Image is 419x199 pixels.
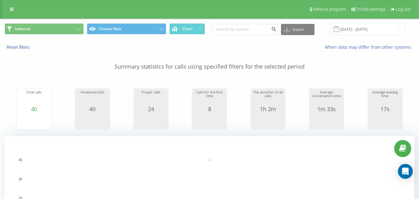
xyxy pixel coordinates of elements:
[370,90,401,106] div: Average waiting time
[212,24,278,35] input: Search by number
[77,90,108,106] div: Answered calls
[357,7,386,12] span: Profile settings
[396,7,411,12] span: Log Out
[18,90,49,106] div: Total calls
[398,164,413,179] div: Open Intercom Messenger
[136,112,167,131] svg: A chart.
[325,44,414,50] a: When data may differ from other systems
[19,178,22,181] text: 30
[136,106,167,112] div: 24
[136,90,167,106] div: Proper calls
[311,90,342,106] div: Average conversation time
[77,112,108,131] svg: A chart.
[182,27,193,31] span: Chart
[18,112,49,131] svg: A chart.
[252,106,283,112] div: 1h 2m
[194,90,225,106] div: Calls for the first time
[87,23,166,34] button: Choose View
[194,106,225,112] div: 8
[194,112,225,131] svg: A chart.
[311,106,342,112] div: 1m 33s
[169,23,205,34] button: Chart
[311,112,342,131] svg: A chart.
[15,26,30,31] span: Inbound
[5,50,414,71] p: Summary statistics for calls using specified filters for the selected period
[252,90,283,106] div: The duration of all calls
[18,106,49,112] div: 40
[19,158,22,162] text: 40
[370,106,401,112] div: 17s
[281,24,314,35] button: Export
[5,44,33,50] button: Reset filters
[252,112,283,131] svg: A chart.
[5,23,84,34] button: Inbound
[370,112,401,131] svg: A chart.
[77,106,108,112] div: 40
[313,7,346,12] span: Referral program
